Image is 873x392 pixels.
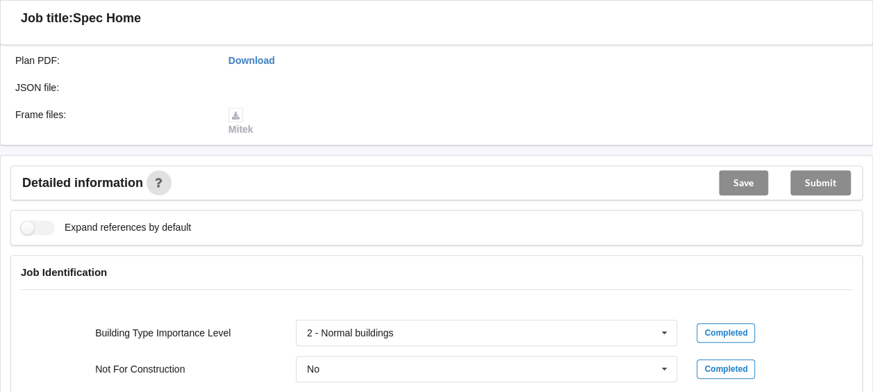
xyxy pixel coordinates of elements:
div: Completed [697,359,755,379]
div: 2 - Normal buildings [307,328,394,338]
div: JSON file : [6,81,219,95]
a: Mitek [228,109,253,136]
div: Plan PDF : [6,54,219,67]
label: Expand references by default [21,220,191,235]
h4: Job Identification [21,266,852,279]
div: No [307,364,319,374]
label: Building Type Importance Level [95,327,231,338]
h3: Job title: [21,10,73,26]
h3: Spec Home [73,10,141,26]
a: Download [228,55,275,66]
span: Detailed information [22,177,143,189]
div: Frame files : [6,108,219,137]
div: Completed [697,323,755,343]
label: Not For Construction [95,364,185,375]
